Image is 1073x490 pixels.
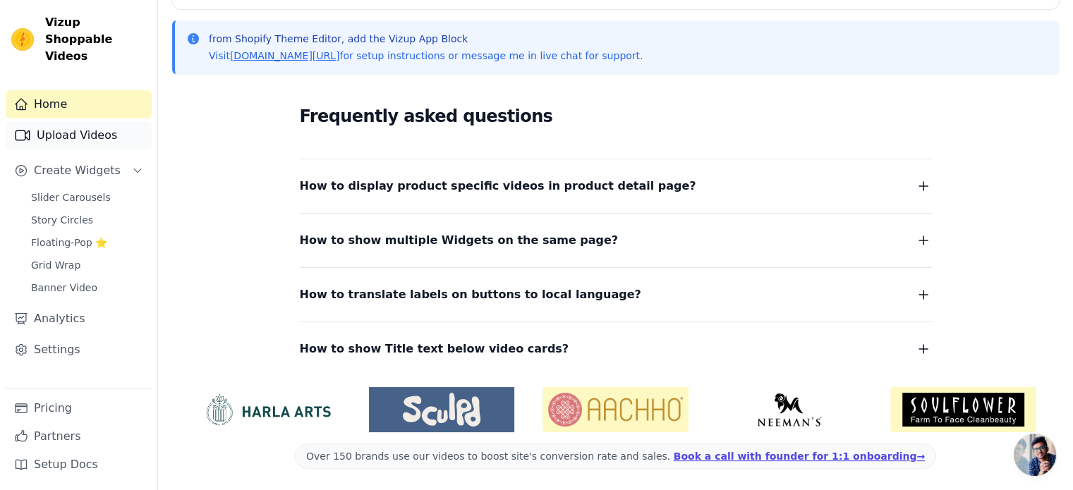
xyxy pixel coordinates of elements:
a: Open chat [1014,434,1056,476]
a: Book a call with founder for 1:1 onboarding [674,451,925,462]
span: How to show multiple Widgets on the same page? [300,231,619,250]
span: Slider Carousels [31,190,111,204]
span: Vizup Shoppable Videos [45,14,146,65]
h2: Frequently asked questions [300,102,932,130]
img: Aachho [542,387,689,432]
img: Sculpd US [369,393,515,427]
a: [DOMAIN_NAME][URL] [230,50,340,61]
span: How to show Title text below video cards? [300,339,569,359]
button: How to display product specific videos in product detail page? [300,176,932,196]
a: Home [6,90,152,118]
a: Grid Wrap [23,255,152,275]
a: Upload Videos [6,121,152,149]
span: Grid Wrap [31,258,80,272]
a: Pricing [6,394,152,422]
img: Soulflower [890,387,1036,432]
p: from Shopify Theme Editor, add the Vizup App Block [209,32,643,46]
a: Banner Video [23,278,152,298]
span: Banner Video [31,281,97,295]
img: HarlaArts [195,393,341,427]
a: Floating-Pop ⭐ [23,233,152,252]
a: Setup Docs [6,451,152,479]
img: Vizup [11,28,34,51]
a: Settings [6,336,152,364]
button: Create Widgets [6,157,152,185]
button: How to show Title text below video cards? [300,339,932,359]
button: How to show multiple Widgets on the same page? [300,231,932,250]
button: How to translate labels on buttons to local language? [300,285,932,305]
span: Floating-Pop ⭐ [31,235,107,250]
a: Partners [6,422,152,451]
span: Create Widgets [34,162,121,179]
a: Story Circles [23,210,152,230]
span: Story Circles [31,213,93,227]
img: Neeman's [717,393,863,427]
span: How to display product specific videos in product detail page? [300,176,696,196]
a: Slider Carousels [23,188,152,207]
span: How to translate labels on buttons to local language? [300,285,641,305]
a: Analytics [6,305,152,333]
p: Visit for setup instructions or message me in live chat for support. [209,49,643,63]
